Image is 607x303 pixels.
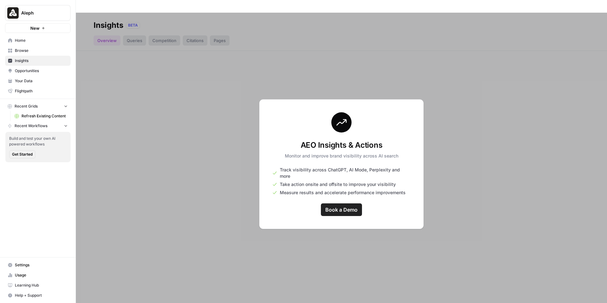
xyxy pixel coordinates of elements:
span: Recent Grids [15,103,38,109]
span: Take action onsite and offsite to improve your visibility [280,181,396,188]
span: Help + Support [15,293,68,298]
span: Measure results and accelerate performance improvements [280,189,406,196]
span: Flightpath [15,88,68,94]
span: Get Started [12,151,33,157]
span: Usage [15,272,68,278]
span: Recent Workflows [15,123,47,129]
button: Recent Grids [5,102,71,111]
p: Monitor and improve brand visibility across AI search [285,153,398,159]
a: Home [5,35,71,46]
button: New [5,23,71,33]
img: Aleph Logo [7,7,19,19]
button: Get Started [9,150,35,158]
span: Book a Demo [325,206,358,213]
span: Your Data [15,78,68,84]
a: Refresh Existing Content [12,111,71,121]
span: Track visibility across ChatGPT, AI Mode, Perplexity and more [280,167,411,179]
span: Insights [15,58,68,64]
a: Opportunities [5,66,71,76]
a: Settings [5,260,71,270]
a: Flightpath [5,86,71,96]
h3: AEO Insights & Actions [285,140,398,150]
a: Learning Hub [5,280,71,290]
span: Aleph [21,10,59,16]
span: Home [15,38,68,43]
a: Your Data [5,76,71,86]
a: Book a Demo [321,203,362,216]
span: New [30,25,40,31]
button: Help + Support [5,290,71,300]
a: Usage [5,270,71,280]
span: Opportunities [15,68,68,74]
span: Refresh Existing Content [21,113,68,119]
span: Build and test your own AI powered workflows [9,136,67,147]
span: Learning Hub [15,282,68,288]
a: Insights [5,56,71,66]
button: Recent Workflows [5,121,71,131]
a: Browse [5,46,71,56]
button: Workspace: Aleph [5,5,71,21]
span: Browse [15,48,68,53]
span: Settings [15,262,68,268]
